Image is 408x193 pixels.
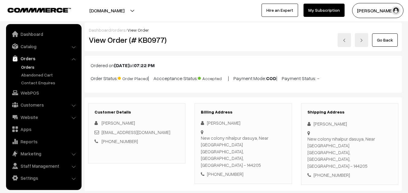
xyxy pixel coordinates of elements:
a: Apps [8,124,79,135]
a: Customers [8,99,79,110]
a: Go Back [372,33,398,47]
a: Marketing [8,148,79,159]
a: Dashboard [89,27,111,33]
span: Order Placed [118,74,148,82]
a: Staff Management [8,160,79,171]
img: user [391,6,400,15]
img: COMMMERCE [8,8,71,12]
h2: View Order (# KB0977) [89,35,186,45]
div: [PHONE_NUMBER] [201,171,285,178]
span: View Order [127,27,149,33]
a: Reports [8,136,79,147]
a: COMMMERCE [8,6,60,13]
a: Dashboard [8,29,79,39]
a: [PHONE_NUMBER] [101,139,138,144]
span: Accepted [198,74,228,82]
b: COD [266,75,276,81]
button: [PERSON_NAME]… [352,3,403,18]
a: Orders [20,64,79,70]
div: [PERSON_NAME] [201,120,285,126]
div: New colony nihalpur dasuya, Near [GEOGRAPHIC_DATA] [GEOGRAPHIC_DATA], [GEOGRAPHIC_DATA], [GEOGRAP... [201,135,285,169]
a: Website [8,112,79,123]
p: Ordered on at [91,62,396,69]
h3: Customer Details [95,110,179,115]
div: / / [89,27,398,33]
p: Order Status: | Accceptance Status: | Payment Mode: | Payment Status: - [91,74,396,82]
a: orders [112,27,126,33]
div: New colony nihalpur dasuya, Near [GEOGRAPHIC_DATA] [GEOGRAPHIC_DATA], [GEOGRAPHIC_DATA], [GEOGRAP... [307,135,392,170]
span: [PERSON_NAME] [101,120,135,126]
button: [DOMAIN_NAME] [68,3,146,18]
h3: Shipping Address [307,110,392,115]
img: right-arrow.png [360,39,363,42]
b: [DATE] [114,62,130,68]
img: left-arrow.png [342,39,346,42]
a: Contact Enquires [20,79,79,86]
a: Hire an Expert [262,4,298,17]
div: [PHONE_NUMBER] [307,172,392,179]
a: [EMAIL_ADDRESS][DOMAIN_NAME] [101,129,170,135]
a: Catalog [8,41,79,52]
a: WebPOS [8,87,79,98]
div: [PERSON_NAME] [307,120,392,127]
a: Orders [8,53,79,64]
b: 07:22 PM [134,62,155,68]
a: Abandoned Cart [20,72,79,78]
a: My Subscription [304,4,345,17]
a: Settings [8,173,79,183]
h3: Billing Address [201,110,285,115]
